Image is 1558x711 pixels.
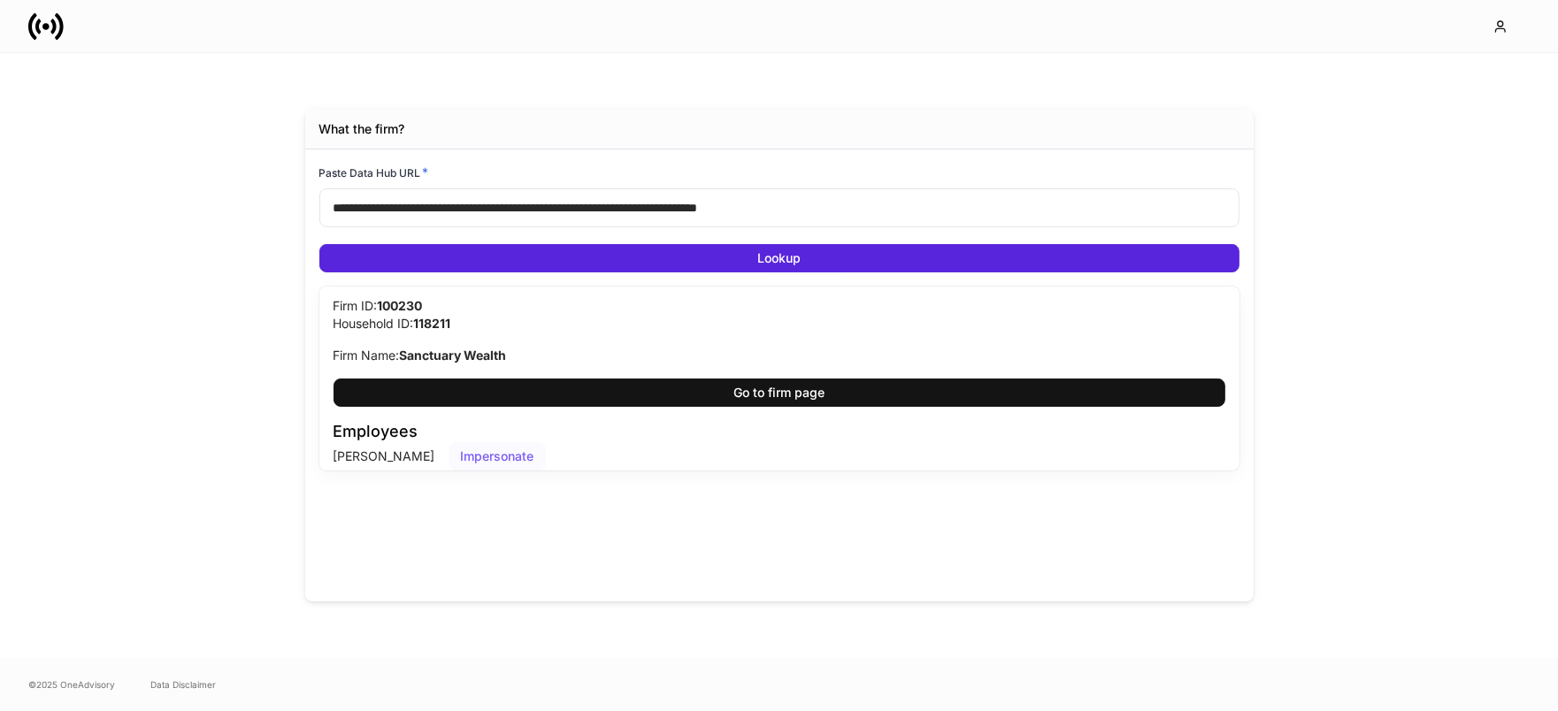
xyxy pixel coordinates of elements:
[334,347,1225,364] p: Firm Name:
[334,297,1225,315] p: Firm ID:
[28,677,115,692] span: © 2025 OneAdvisory
[319,120,405,138] div: What the firm?
[400,348,507,363] b: Sanctuary Wealth
[334,315,1225,333] p: Household ID:
[334,378,1225,407] button: Go to firm page
[378,298,423,313] b: 100230
[461,450,534,463] div: Impersonate
[334,447,435,465] p: [PERSON_NAME]
[757,252,801,264] div: Lookup
[334,421,1225,442] h4: Employees
[319,164,429,181] h6: Paste Data Hub URL
[449,442,546,470] button: Impersonate
[733,386,825,399] div: Go to firm page
[414,316,451,331] b: 118211
[150,677,216,692] a: Data Disclaimer
[319,244,1239,272] button: Lookup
